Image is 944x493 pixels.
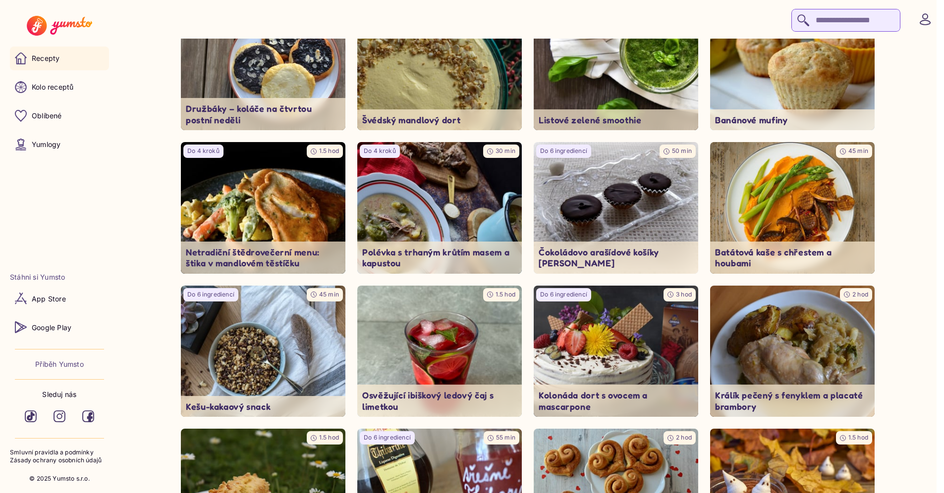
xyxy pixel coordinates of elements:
[848,147,868,154] span: 45 min
[540,147,587,155] p: Do 6 ingrediencí
[534,142,698,274] img: undefined
[186,103,340,125] p: Družbáky – koláče na čtvrtou postní neděli
[29,475,90,483] p: © 2025 Yumsto s.r.o.
[710,286,875,417] img: undefined
[496,434,515,441] span: 55 min
[357,286,522,417] img: undefined
[10,456,109,465] a: Zásady ochrany osobních údajů
[676,291,692,298] span: 3 hod
[10,272,109,282] li: Stáhni si Yumsto
[357,142,522,274] img: undefined
[539,390,693,412] p: Kolonáda dort s ovocem a mascarpone
[710,286,875,417] a: undefined2 hodKrálík pečený s fenyklem a placaté brambory
[186,246,340,269] p: Netradiční štědrovečerní menu: štika v mandlovém těstíčku
[35,359,84,369] a: Příběh Yumsto
[32,140,60,149] p: Yumlogy
[362,114,517,126] p: Švédský mandlový dort
[852,291,868,298] span: 2 hod
[715,114,870,126] p: Banánové mufiny
[187,291,234,299] p: Do 6 ingrediencí
[32,53,59,63] p: Recepty
[181,286,345,417] img: undefined
[534,142,698,274] a: undefinedDo 6 ingrediencí50 minČokoládovo arašídové košíky [PERSON_NAME]
[319,147,339,154] span: 1.5 hod
[10,287,109,310] a: App Store
[32,323,71,333] p: Google Play
[362,390,517,412] p: Osvěžující ibiškový ledový čaj s limetkou
[539,114,693,126] p: Listové zelené smoothie
[10,47,109,70] a: Recepty
[181,286,345,417] a: undefinedDo 6 ingrediencí45 minKešu-kakaový snack
[364,147,396,155] p: Do 4 kroků
[32,111,62,121] p: Oblíbené
[10,133,109,156] a: Yumlogy
[357,286,522,417] a: undefined1.5 hodOsvěžující ibiškový ledový čaj s limetkou
[539,246,693,269] p: Čokoládovo arašídové košíky [PERSON_NAME]
[27,16,92,36] img: Yumsto logo
[364,434,411,442] p: Do 6 ingrediencí
[540,291,587,299] p: Do 6 ingrediencí
[676,434,692,441] span: 2 hod
[710,142,875,274] img: undefined
[187,147,220,155] p: Do 4 kroků
[362,246,517,269] p: Polévka s trhaným krůtím masem a kapustou
[32,82,74,92] p: Kolo receptů
[10,75,109,99] a: Kolo receptů
[32,294,66,304] p: App Store
[710,142,875,274] a: undefined45 minBatátová kaše s chřestem a houbami
[181,142,345,274] a: undefinedDo 4 kroků1.5 hodNetradiční štědrovečerní menu: štika v mandlovém těstíčku
[10,315,109,339] a: Google Play
[181,142,345,274] img: undefined
[672,147,692,154] span: 50 min
[715,390,870,412] p: Králík pečený s fenyklem a placaté brambory
[534,286,698,417] a: undefinedDo 6 ingrediencí3 hodKolonáda dort s ovocem a mascarpone
[42,390,76,399] p: Sleduj nás
[357,142,522,274] a: undefinedDo 4 kroků30 minPolévka s trhaným krůtím masem a kapustou
[186,401,340,412] p: Kešu-kakaový snack
[534,286,698,417] img: undefined
[496,147,515,154] span: 30 min
[319,291,339,298] span: 45 min
[10,448,109,457] a: Smluvní pravidla a podmínky
[10,104,109,128] a: Oblíbené
[715,246,870,269] p: Batátová kaše s chřestem a houbami
[848,434,868,441] span: 1.5 hod
[319,434,339,441] span: 1.5 hod
[496,291,515,298] span: 1.5 hod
